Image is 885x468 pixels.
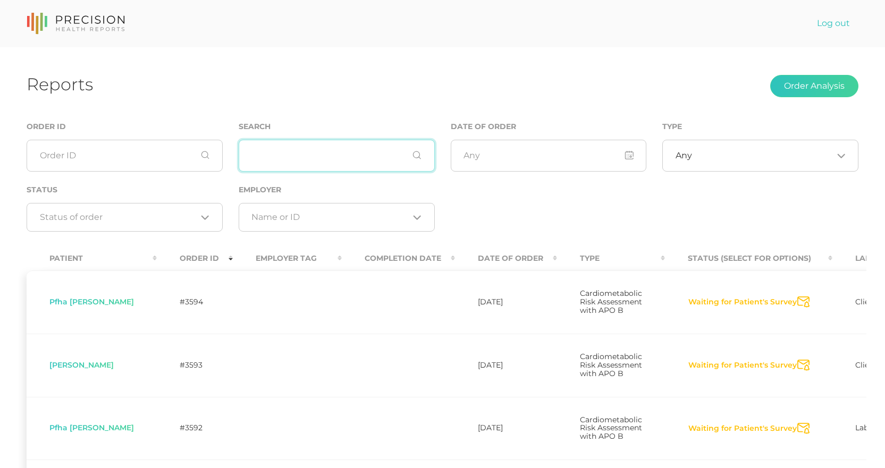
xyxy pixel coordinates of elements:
[251,212,409,223] input: Search for option
[49,297,134,307] span: Pfha [PERSON_NAME]
[157,246,233,270] th: Order ID : activate to sort column ascending
[688,297,797,308] button: Waiting for Patient's Survey
[580,288,642,315] span: Cardiometabolic Risk Assessment with APO B
[451,122,516,131] label: Date of Order
[451,140,647,172] input: Any
[676,150,692,161] span: Any
[27,246,157,270] th: Patient : activate to sort column ascending
[662,140,858,172] div: Search for option
[49,360,114,370] span: [PERSON_NAME]
[27,74,93,95] h1: Reports
[157,334,233,397] td: #3593
[27,185,57,194] label: Status
[239,203,435,232] div: Search for option
[770,75,858,97] button: Order Analysis
[688,423,797,434] button: Waiting for Patient's Survey
[27,140,223,172] input: Order ID
[662,122,682,131] label: Type
[157,397,233,460] td: #3592
[455,397,557,460] td: [DATE]
[455,246,557,270] th: Date Of Order : activate to sort column ascending
[797,360,810,371] svg: Send Notification
[27,203,223,232] div: Search for option
[580,352,642,378] span: Cardiometabolic Risk Assessment with APO B
[797,296,810,308] svg: Send Notification
[40,212,197,223] input: Search for option
[665,246,832,270] th: Status (Select for Options) : activate to sort column ascending
[49,423,134,432] span: Pfha [PERSON_NAME]
[342,246,455,270] th: Completion Date : activate to sort column ascending
[27,122,66,131] label: Order ID
[233,246,342,270] th: Employer Tag : activate to sort column ascending
[239,140,435,172] input: First or Last Name
[455,270,557,334] td: [DATE]
[455,334,557,397] td: [DATE]
[580,415,642,441] span: Cardiometabolic Risk Assessment with APO B
[808,13,858,34] a: Log out
[157,270,233,334] td: #3594
[797,423,810,434] svg: Send Notification
[239,122,271,131] label: Search
[688,360,797,371] button: Waiting for Patient's Survey
[692,150,833,161] input: Search for option
[557,246,665,270] th: Type : activate to sort column ascending
[239,185,281,194] label: Employer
